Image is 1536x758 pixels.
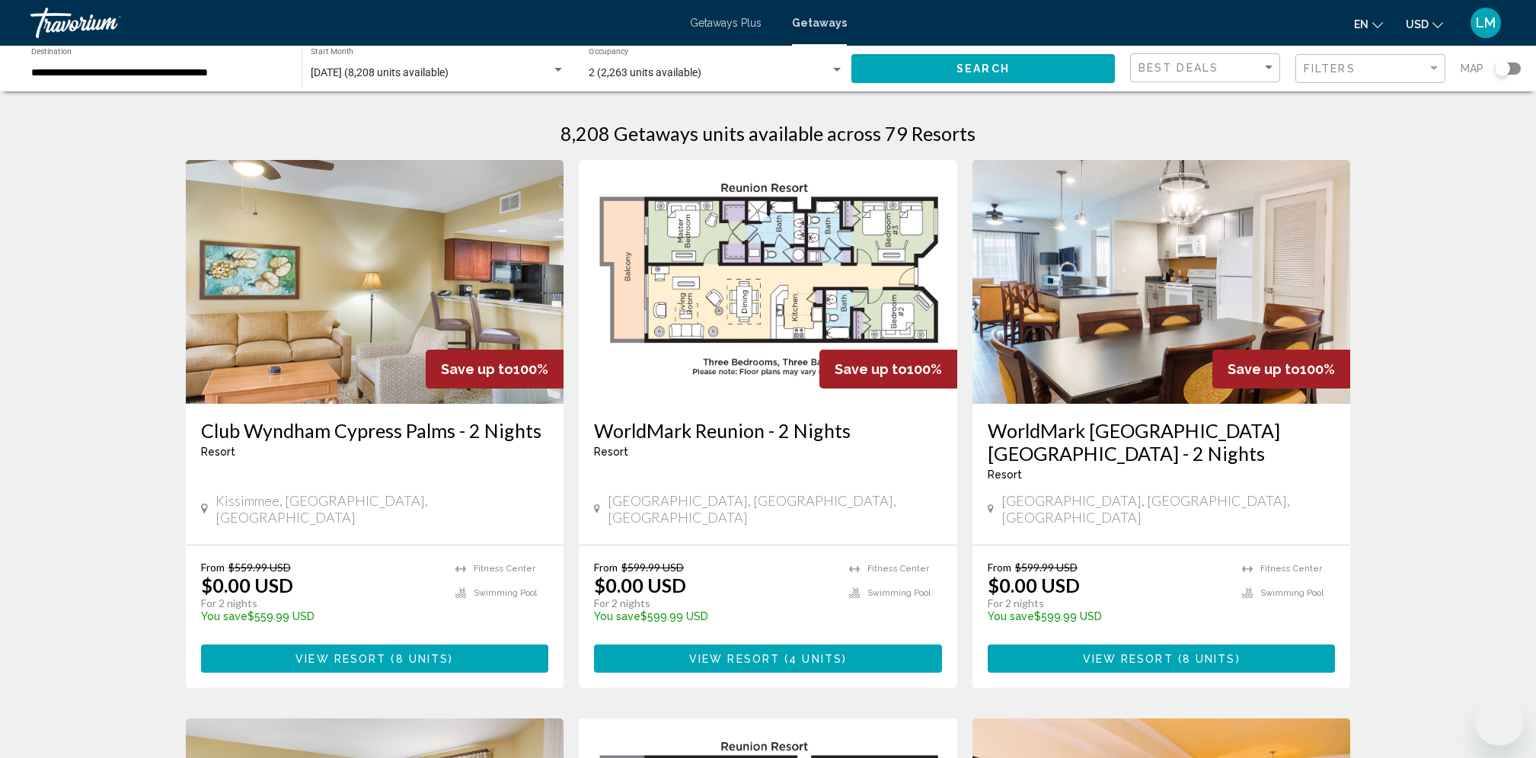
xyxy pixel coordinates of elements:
[1354,18,1368,30] span: en
[1138,62,1218,74] span: Best Deals
[201,596,441,610] p: For 2 nights
[594,561,618,574] span: From
[201,419,549,442] a: Club Wyndham Cypress Palms - 2 Nights
[988,469,1022,481] span: Resort
[201,644,549,673] button: View Resort(8 units)
[594,446,628,458] span: Resort
[594,610,834,622] p: $599.99 USD
[201,574,293,596] p: $0.00 USD
[560,122,976,145] h1: 8,208 Getaways units available across 79 Resorts
[201,610,441,622] p: $559.99 USD
[819,350,957,389] div: 100%
[780,653,847,665] span: ( )
[474,564,535,574] span: Fitness Center
[792,17,847,29] a: Getaways
[988,610,1228,622] p: $599.99 USD
[295,653,386,665] span: View Resort
[608,492,942,526] span: [GEOGRAPHIC_DATA], [GEOGRAPHIC_DATA], [GEOGRAPHIC_DATA]
[1174,653,1241,665] span: ( )
[988,610,1034,622] span: You save
[579,160,957,404] img: C409F01X.jpg
[311,66,449,78] span: [DATE] (8,208 units available)
[621,561,684,574] span: $599.99 USD
[201,561,225,574] span: From
[216,492,548,526] span: Kissimmee, [GEOGRAPHIC_DATA], [GEOGRAPHIC_DATA]
[426,350,564,389] div: 100%
[867,588,931,598] span: Swimming Pool
[988,419,1336,465] a: WorldMark [GEOGRAPHIC_DATA] [GEOGRAPHIC_DATA] - 2 Nights
[1228,361,1300,377] span: Save up to
[1183,653,1236,665] span: 8 units
[1212,350,1350,389] div: 100%
[1304,62,1356,75] span: Filters
[988,574,1080,596] p: $0.00 USD
[1476,15,1496,30] span: LM
[201,446,235,458] span: Resort
[186,160,564,404] img: 3995I01X.jpg
[988,596,1228,610] p: For 2 nights
[835,361,907,377] span: Save up to
[386,653,453,665] span: ( )
[1466,7,1506,39] button: User Menu
[972,160,1351,404] img: 5945I01X.jpg
[956,63,1010,75] span: Search
[1406,18,1429,30] span: USD
[30,8,675,38] a: Travorium
[988,561,1011,574] span: From
[474,588,537,598] span: Swimming Pool
[1260,564,1322,574] span: Fitness Center
[1015,561,1078,574] span: $599.99 USD
[1138,62,1276,75] mat-select: Sort by
[589,66,701,78] span: 2 (2,263 units available)
[988,644,1336,673] button: View Resort(8 units)
[1260,588,1324,598] span: Swimming Pool
[594,644,942,673] button: View Resort(4 units)
[1461,58,1483,79] span: Map
[851,54,1115,82] button: Search
[690,17,762,29] a: Getaways Plus
[1001,492,1336,526] span: [GEOGRAPHIC_DATA], [GEOGRAPHIC_DATA], [GEOGRAPHIC_DATA]
[1083,653,1174,665] span: View Resort
[228,561,291,574] span: $559.99 USD
[1406,13,1443,35] button: Change currency
[201,610,247,622] span: You save
[594,610,640,622] span: You save
[1354,13,1383,35] button: Change language
[867,564,929,574] span: Fitness Center
[789,653,842,665] span: 4 units
[594,574,686,596] p: $0.00 USD
[396,653,449,665] span: 8 units
[594,596,834,610] p: For 2 nights
[1475,697,1524,746] iframe: Button to launch messaging window
[594,419,942,442] a: WorldMark Reunion - 2 Nights
[689,653,780,665] span: View Resort
[441,361,513,377] span: Save up to
[1295,53,1445,85] button: Filter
